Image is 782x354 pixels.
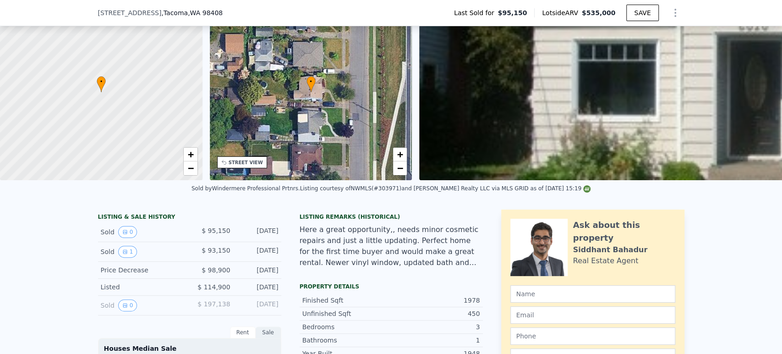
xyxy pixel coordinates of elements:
div: • [97,76,106,92]
div: Listing Remarks (Historical) [300,213,483,221]
div: Bedrooms [302,322,391,332]
span: $ 114,900 [197,283,230,291]
button: View historical data [118,226,137,238]
div: Houses Median Sale [104,344,275,353]
div: 450 [391,309,480,318]
div: Sale [256,326,281,338]
button: View historical data [118,299,137,311]
div: Rent [230,326,256,338]
a: Zoom out [184,161,197,175]
span: • [97,77,106,86]
div: Sold by Windermere Professional Prtnrs . [191,185,300,192]
a: Zoom in [184,148,197,161]
span: $ 197,138 [197,300,230,308]
div: Siddhant Bahadur [573,244,648,255]
span: Last Sold for [454,8,498,17]
span: [STREET_ADDRESS] [98,8,162,17]
div: 3 [391,322,480,332]
span: Lotside ARV [542,8,581,17]
div: Price Decrease [101,265,182,275]
div: [DATE] [238,282,279,292]
div: • [306,76,316,92]
a: Zoom out [393,161,407,175]
span: $ 98,900 [202,266,230,274]
div: Sold [101,226,182,238]
span: $ 95,150 [202,227,230,234]
div: Property details [300,283,483,290]
span: $95,150 [498,8,527,17]
div: Sold [101,299,182,311]
div: Bathrooms [302,336,391,345]
span: • [306,77,316,86]
button: SAVE [626,5,658,21]
input: Name [510,285,675,303]
div: Listed [101,282,182,292]
div: Here a great opportunity,, needs minor cosmetic repairs and just a little updating. Perfect home ... [300,224,483,268]
div: 1978 [391,296,480,305]
div: STREET VIEW [229,159,263,166]
a: Zoom in [393,148,407,161]
div: Unfinished Sqft [302,309,391,318]
div: Sold [101,246,182,258]
div: [DATE] [238,299,279,311]
span: , Tacoma [161,8,223,17]
div: Ask about this property [573,219,675,244]
input: Email [510,306,675,324]
div: LISTING & SALE HISTORY [98,213,281,222]
div: Listing courtesy of NWMLS (#303971) and [PERSON_NAME] Realty LLC via MLS GRID as of [DATE] 15:19 [300,185,591,192]
span: − [187,162,193,174]
button: View historical data [118,246,137,258]
button: Show Options [666,4,684,22]
div: 1 [391,336,480,345]
span: , WA 98408 [188,9,223,17]
div: [DATE] [238,246,279,258]
span: $535,000 [582,9,616,17]
img: NWMLS Logo [583,185,591,193]
span: + [187,149,193,160]
div: [DATE] [238,226,279,238]
span: + [397,149,403,160]
span: − [397,162,403,174]
div: [DATE] [238,265,279,275]
div: Real Estate Agent [573,255,639,266]
span: $ 93,150 [202,247,230,254]
input: Phone [510,327,675,345]
div: Finished Sqft [302,296,391,305]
